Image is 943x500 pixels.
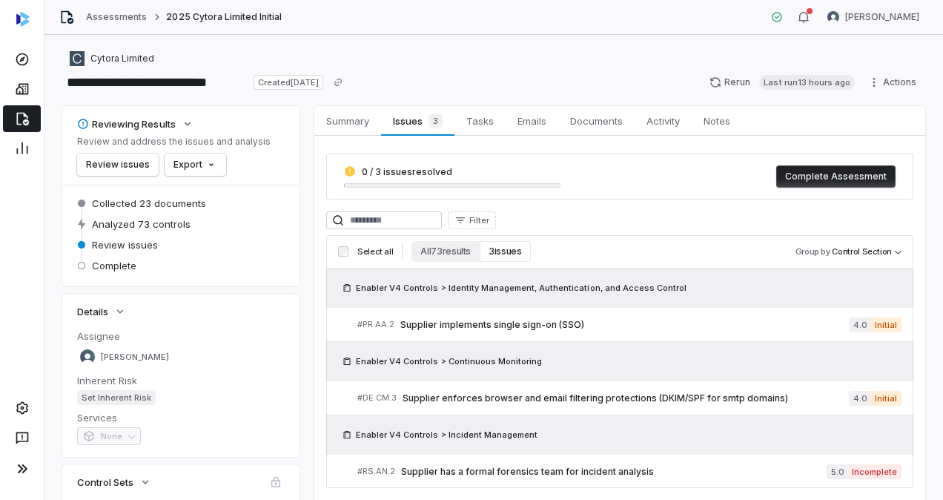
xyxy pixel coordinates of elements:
[776,165,896,188] button: Complete Assessment
[16,12,30,27] img: svg%3e
[870,318,901,332] span: Initial
[166,11,282,23] span: 2025 Cytora Limited Initial
[847,464,901,479] span: Incomplete
[357,466,395,477] span: # RS.AN.2
[870,391,901,406] span: Initial
[73,298,130,325] button: Details
[401,466,827,478] span: Supplier has a formal forensics team for incident analysis
[357,381,901,415] a: #DE.CM.3Supplier enforces browser and email filtering protections (DKIM/SPF for smtp domains)4.0I...
[254,75,323,90] span: Created [DATE]
[77,374,285,387] dt: Inherent Risk
[849,318,870,332] span: 4.0
[356,355,542,367] span: Enabler V4 Controls > Continuous Monitoring
[92,217,191,231] span: Analyzed 73 controls
[480,241,530,262] button: 3 issues
[357,308,901,341] a: #PR.AA.2Supplier implements single sign-on (SSO)4.0Initial
[827,11,839,23] img: REKHA KOTHANDARAMAN avatar
[77,476,133,489] span: Control Sets
[92,197,206,210] span: Collected 23 documents
[165,154,226,176] button: Export
[845,11,919,23] span: [PERSON_NAME]
[325,69,351,96] button: Copy link
[641,111,686,131] span: Activity
[827,464,847,479] span: 5.0
[387,111,448,131] span: Issues
[77,329,285,343] dt: Assignee
[80,349,95,364] img: REKHA KOTHANDARAMAN avatar
[759,75,855,90] span: Last run 13 hours ago
[338,246,348,257] input: Select all
[864,71,925,93] button: Actions
[849,391,870,406] span: 4.0
[73,111,198,137] button: Reviewing Results
[357,319,394,330] span: # PR.AA.2
[320,111,375,131] span: Summary
[411,241,480,262] button: All 73 results
[357,392,397,404] span: # DE.CM.3
[469,215,489,226] span: Filter
[701,71,864,93] button: RerunLast run13 hours ago
[86,11,147,23] a: Assessments
[460,111,500,131] span: Tasks
[92,259,136,272] span: Complete
[77,411,285,424] dt: Services
[101,352,169,363] span: [PERSON_NAME]
[356,429,537,441] span: Enabler V4 Controls > Incident Management
[512,111,552,131] span: Emails
[356,282,686,294] span: Enabler V4 Controls > Identity Management, Authentication, and Access Control
[77,305,108,318] span: Details
[357,246,393,257] span: Select all
[362,166,452,177] span: 0 / 3 issues resolved
[73,469,156,496] button: Control Sets
[77,117,176,131] div: Reviewing Results
[77,154,159,176] button: Review issues
[77,390,156,405] span: Set Inherent Risk
[564,111,629,131] span: Documents
[357,455,901,488] a: #RS.AN.2Supplier has a formal forensics team for incident analysis5.0Incomplete
[65,45,159,72] button: https://cytora.com/Cytora Limited
[698,111,736,131] span: Notes
[77,136,271,148] p: Review and address the issues and analysis
[795,246,830,257] span: Group by
[403,392,849,404] span: Supplier enforces browser and email filtering protections (DKIM/SPF for smtp domains)
[90,53,154,65] span: Cytora Limited
[92,238,158,251] span: Review issues
[429,114,443,128] span: 3
[448,211,496,229] button: Filter
[400,319,849,331] span: Supplier implements single sign-on (SSO)
[818,6,928,28] button: REKHA KOTHANDARAMAN avatar[PERSON_NAME]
